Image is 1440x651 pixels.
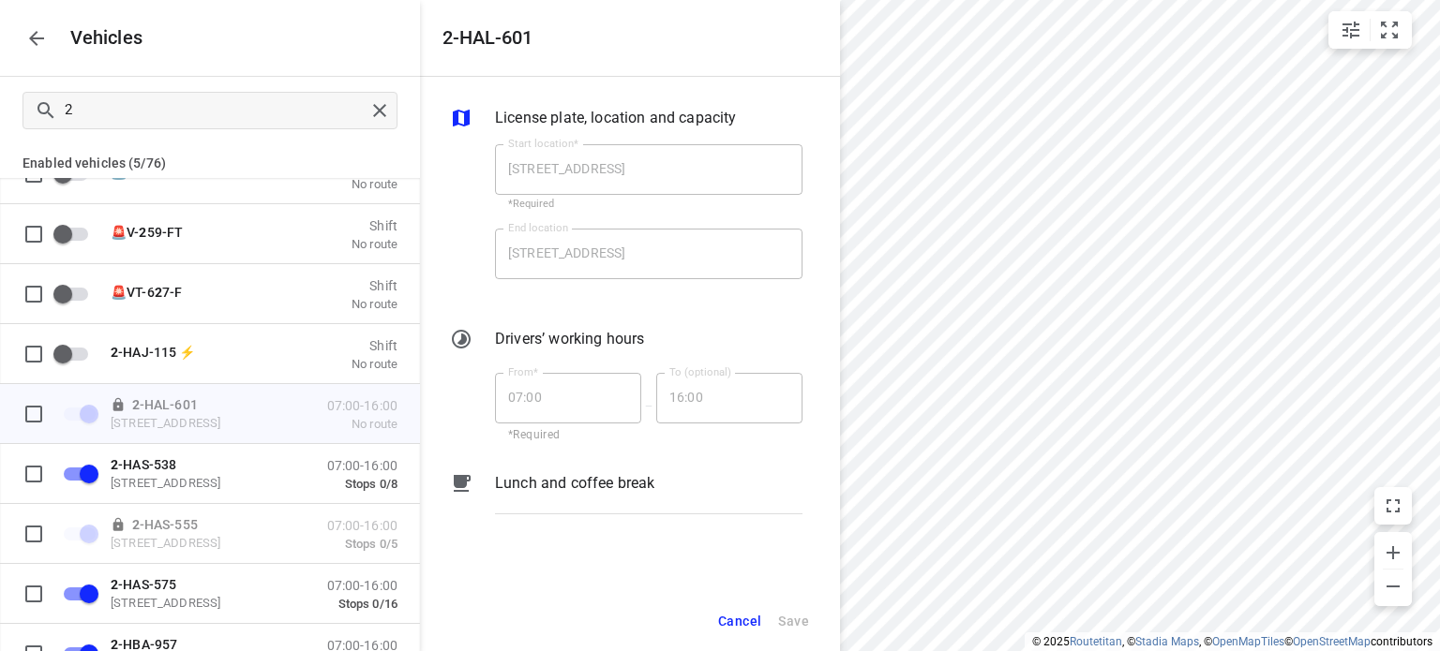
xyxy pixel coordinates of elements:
p: Stops 0/5 [327,536,397,551]
span: -HBA-957 [111,636,177,651]
span: Enable [52,215,99,251]
div: License plate, location and capacity [450,107,802,133]
a: Routetitan [1070,635,1122,648]
b: 2 [111,456,118,471]
span: -HAS-538 [111,456,176,471]
span: 🚨VT-6 7-F [111,284,182,299]
p: Shift [352,217,397,232]
div: small contained button group [1328,11,1412,49]
p: License plate, location and capacity [495,107,736,129]
span: Disable [52,455,99,491]
a: Stadia Maps [1135,635,1199,648]
p: *Required [508,426,628,445]
b: 2 [111,344,118,359]
button: Cancel [710,602,770,641]
p: [STREET_ADDRESS] [111,475,298,490]
span: Unable to edit locked vehicles [52,395,99,431]
p: 07:00-16:00 [327,577,397,592]
b: 2 [139,224,146,239]
b: 2 [139,164,146,179]
p: No route [327,416,397,431]
h5: 2-HAL-601 [442,27,532,49]
b: 2 [132,516,140,531]
p: No route [352,176,397,191]
b: 2 [132,396,140,411]
span: 🚨V- 59-FT [111,224,183,239]
p: [STREET_ADDRESS] [111,415,298,430]
a: OpenStreetMap [1293,635,1371,648]
span: Enable [52,155,99,191]
b: 2 [111,636,118,651]
input: Search vehicles [65,96,366,125]
li: © 2025 , © , © © contributors [1032,635,1432,648]
p: No route [352,356,397,371]
p: 07:00-16:00 [327,517,397,532]
p: Shift [352,337,397,352]
p: 07:00-16:00 [327,457,397,472]
span: -HAJ-115 ⚡ [111,344,195,359]
div: Lunch and coffee break [450,472,802,528]
p: Stops 0/16 [327,596,397,611]
p: Drivers’ working hours [495,328,644,350]
span: -HAS-575 [111,576,176,591]
a: OpenMapTiles [1212,635,1284,648]
p: Shift [352,277,397,292]
span: Cancel [718,610,761,633]
button: Map settings [1332,11,1370,49]
div: Drivers’ working hours [450,328,802,354]
button: Fit zoom [1371,11,1408,49]
p: 07:00-16:00 [327,397,397,412]
p: No route [352,296,397,311]
p: Lunch and coffee break [495,472,654,495]
span: Disable [52,575,99,611]
span: Unable to edit locked vehicles [52,515,99,551]
b: 2 [155,284,162,299]
p: No route [352,236,397,251]
p: Stops 0/8 [327,476,397,491]
p: Vehicles [55,27,143,49]
p: *Required [508,198,789,210]
p: — [641,399,656,413]
span: -HAL-601 [132,396,198,411]
p: [STREET_ADDRESS] [111,595,298,610]
span: -HAS-555 [132,516,198,531]
b: 2 [111,576,118,591]
p: [STREET_ADDRESS] [111,535,298,550]
span: 🚨V- 05-DV [111,164,184,179]
span: Enable [52,275,99,311]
